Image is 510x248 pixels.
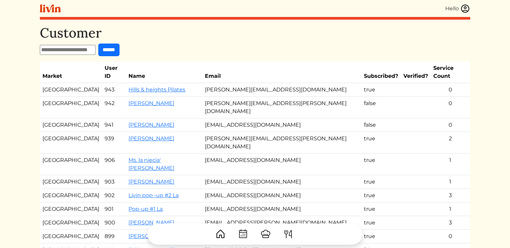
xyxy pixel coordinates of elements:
[202,97,361,118] td: [PERSON_NAME][EMAIL_ADDRESS][PERSON_NAME][DOMAIN_NAME]
[361,118,401,132] td: false
[361,202,401,216] td: true
[361,216,401,230] td: true
[128,206,163,212] a: Pop-up #1 La
[40,175,102,189] td: [GEOGRAPHIC_DATA]
[202,132,361,154] td: [PERSON_NAME][EMAIL_ADDRESS][PERSON_NAME][DOMAIN_NAME]
[238,229,248,239] img: CalendarDots-5bcf9d9080389f2a281d69619e1c85352834be518fbc73d9501aef674afc0d57.svg
[260,229,271,239] img: ChefHat-a374fb509e4f37eb0702ca99f5f64f3b6956810f32a249b33092029f8484b388.svg
[431,118,470,132] td: 0
[40,97,102,118] td: [GEOGRAPHIC_DATA]
[40,4,61,13] img: livin-logo-a0d97d1a881af30f6274990eb6222085a2533c92bbd1e4f22c21b4f0d0e3210c.svg
[283,229,294,239] img: ForkKnife-55491504ffdb50bab0c1e09e7649658475375261d09fd45db06cec23bce548bf.svg
[128,86,185,93] a: Hills & heights Pilates
[361,97,401,118] td: false
[102,175,126,189] td: 903
[431,154,470,175] td: 1
[102,62,126,83] th: User ID
[40,154,102,175] td: [GEOGRAPHIC_DATA]
[126,62,202,83] th: Name
[361,132,401,154] td: true
[102,216,126,230] td: 900
[361,175,401,189] td: true
[202,175,361,189] td: [EMAIL_ADDRESS][DOMAIN_NAME]
[40,132,102,154] td: [GEOGRAPHIC_DATA]
[431,216,470,230] td: 3
[431,202,470,216] td: 1
[401,62,431,83] th: Verified?
[128,179,174,185] a: [PERSON_NAME]
[361,189,401,202] td: true
[445,5,459,13] div: Hello
[431,62,470,83] th: Service Count
[128,192,179,198] a: Livin pop -up #2 La
[460,4,470,14] img: user_account-e6e16d2ec92f44fc35f99ef0dc9cddf60790bfa021a6ecb1c896eb5d2907b31c.svg
[102,83,126,97] td: 943
[128,157,174,171] a: Ms. la niecia' [PERSON_NAME]
[431,132,470,154] td: 2
[102,132,126,154] td: 939
[202,83,361,97] td: [PERSON_NAME][EMAIL_ADDRESS][DOMAIN_NAME]
[202,216,361,230] td: [EMAIL_ADDRESS][PERSON_NAME][DOMAIN_NAME]
[40,118,102,132] td: [GEOGRAPHIC_DATA]
[431,189,470,202] td: 3
[202,189,361,202] td: [EMAIL_ADDRESS][DOMAIN_NAME]
[128,100,174,106] a: [PERSON_NAME]
[102,118,126,132] td: 941
[40,202,102,216] td: [GEOGRAPHIC_DATA]
[102,202,126,216] td: 901
[40,25,470,41] h1: Customer
[128,135,174,142] a: [PERSON_NAME]
[361,83,401,97] td: true
[128,122,174,128] a: [PERSON_NAME]
[102,154,126,175] td: 906
[102,97,126,118] td: 942
[202,118,361,132] td: [EMAIL_ADDRESS][DOMAIN_NAME]
[40,62,102,83] th: Market
[40,189,102,202] td: [GEOGRAPHIC_DATA]
[40,216,102,230] td: [GEOGRAPHIC_DATA]
[202,154,361,175] td: [EMAIL_ADDRESS][DOMAIN_NAME]
[361,154,401,175] td: true
[202,202,361,216] td: [EMAIL_ADDRESS][DOMAIN_NAME]
[202,62,361,83] th: Email
[361,62,401,83] th: Subscribed?
[431,97,470,118] td: 0
[40,83,102,97] td: [GEOGRAPHIC_DATA]
[431,83,470,97] td: 0
[431,175,470,189] td: 1
[215,229,226,239] img: House-9bf13187bcbb5817f509fe5e7408150f90897510c4275e13d0d5fca38e0b5951.svg
[102,189,126,202] td: 902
